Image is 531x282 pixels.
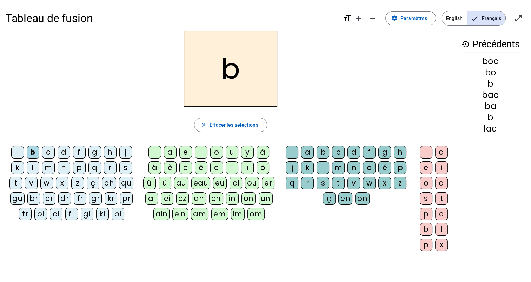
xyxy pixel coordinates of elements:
div: h [104,146,117,159]
div: au [174,177,188,189]
div: ba [461,102,520,110]
div: o [420,177,432,189]
div: on [241,192,256,205]
div: lac [461,125,520,133]
button: Entrer en plein écran [511,11,525,25]
div: pl [112,208,124,220]
div: â [148,161,161,174]
span: Paramètres [400,14,427,22]
div: u [226,146,238,159]
div: b [461,113,520,122]
mat-icon: add [354,14,363,22]
div: k [11,161,24,174]
div: à [257,146,269,159]
div: d [435,177,448,189]
div: i [195,146,207,159]
div: a [164,146,177,159]
div: ê [195,161,207,174]
div: i [435,161,448,174]
div: m [42,161,55,174]
div: c [435,208,448,220]
button: Augmenter la taille de la police [352,11,366,25]
div: ain [153,208,170,220]
div: qu [119,177,133,189]
div: br [27,192,40,205]
div: kl [96,208,109,220]
div: eu [213,177,227,189]
button: Effacer les sélections [194,118,267,132]
span: Effacer les sélections [209,121,258,129]
div: w [40,177,53,189]
div: z [71,177,84,189]
div: ei [161,192,173,205]
mat-icon: close [200,122,206,128]
div: x [56,177,68,189]
div: gl [81,208,93,220]
div: é [378,161,391,174]
div: h [394,146,406,159]
div: p [394,161,406,174]
div: bl [34,208,47,220]
span: Français [467,11,505,25]
div: b [420,223,432,236]
div: o [363,161,376,174]
div: j [286,161,298,174]
div: r [104,161,117,174]
div: fl [65,208,78,220]
mat-icon: open_in_full [514,14,523,22]
div: ü [159,177,171,189]
div: p [73,161,86,174]
div: p [420,239,432,251]
div: ou [245,177,259,189]
div: g [88,146,101,159]
div: ch [102,177,116,189]
div: k [301,161,314,174]
div: cr [43,192,55,205]
div: d [347,146,360,159]
div: f [73,146,86,159]
div: b [461,80,520,88]
div: o [210,146,223,159]
div: ô [257,161,269,174]
div: pr [120,192,133,205]
div: bac [461,91,520,99]
div: î [226,161,238,174]
div: ein [172,208,188,220]
div: p [420,208,432,220]
div: é [179,161,192,174]
div: l [317,161,329,174]
div: en [338,192,352,205]
div: gr [89,192,102,205]
div: ez [176,192,189,205]
div: v [347,177,360,189]
div: fr [74,192,86,205]
div: eau [191,177,211,189]
mat-icon: format_size [343,14,352,22]
h3: Précédents [461,36,520,52]
button: Diminuer la taille de la police [366,11,380,25]
div: on [355,192,370,205]
button: Paramètres [385,11,436,25]
div: s [317,177,329,189]
div: ai [145,192,158,205]
div: w [363,177,376,189]
div: v [25,177,38,189]
mat-button-toggle-group: Language selection [442,11,506,26]
div: a [435,146,448,159]
div: f [363,146,376,159]
div: l [435,223,448,236]
div: en [209,192,223,205]
div: b [27,146,39,159]
div: e [179,146,192,159]
div: em [211,208,228,220]
div: un [259,192,273,205]
div: ë [210,161,223,174]
div: d [58,146,70,159]
div: cl [50,208,62,220]
div: ç [87,177,99,189]
div: x [435,239,448,251]
div: j [119,146,132,159]
div: t [332,177,345,189]
div: e [420,161,432,174]
div: am [191,208,208,220]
